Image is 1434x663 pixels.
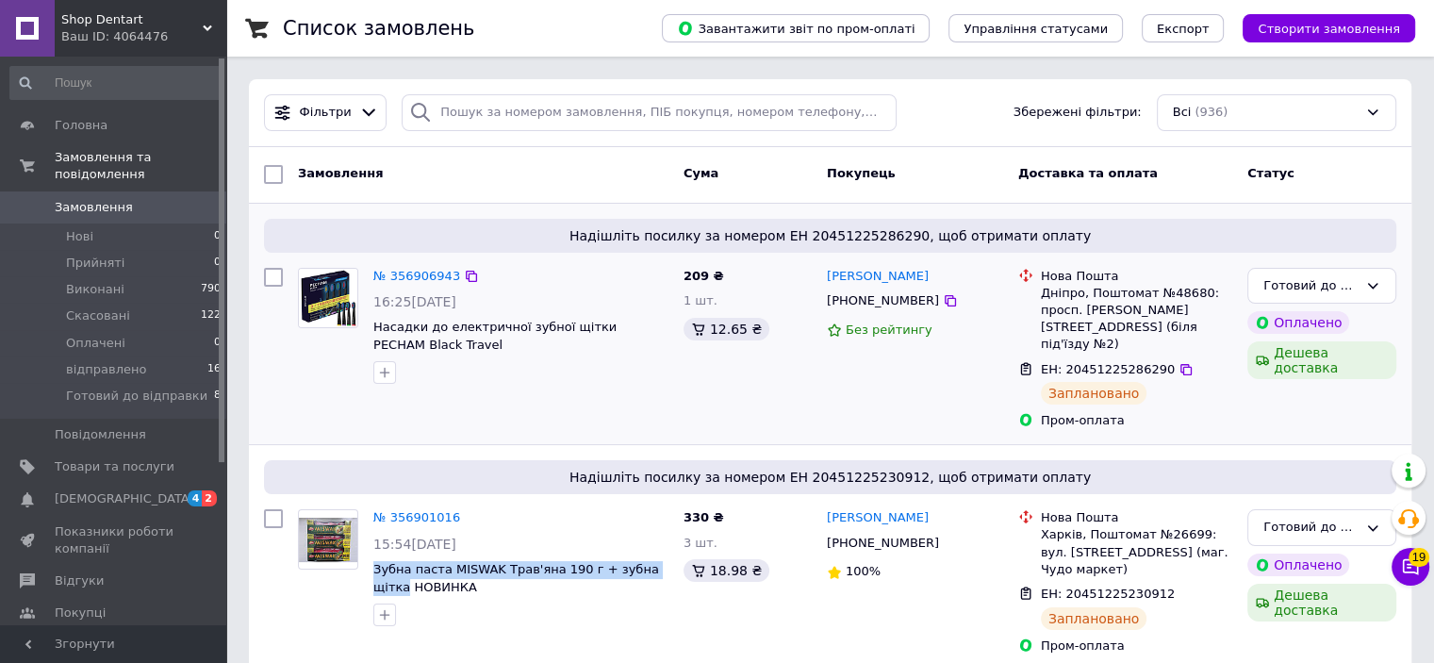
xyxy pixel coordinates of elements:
[214,335,221,352] span: 0
[684,318,769,340] div: 12.65 ₴
[66,228,93,245] span: Нові
[684,510,724,524] span: 330 ₴
[66,361,146,378] span: відправлено
[1195,105,1228,119] span: (936)
[1041,638,1232,655] div: Пром-оплата
[55,605,106,622] span: Покупці
[373,294,456,309] span: 16:25[DATE]
[298,166,383,180] span: Замовлення
[1041,285,1232,354] div: Дніпро, Поштомат №48680: просп. [PERSON_NAME][STREET_ADDRESS] (біля під'їзду №2)
[201,281,221,298] span: 790
[684,536,717,550] span: 3 шт.
[299,518,357,562] img: Фото товару
[373,537,456,552] span: 15:54[DATE]
[1243,14,1415,42] button: Створити замовлення
[948,14,1123,42] button: Управління статусами
[207,361,221,378] span: 16
[684,559,769,582] div: 18.98 ₴
[298,268,358,328] a: Фото товару
[201,307,221,324] span: 122
[1041,412,1232,429] div: Пром-оплата
[1247,584,1396,622] div: Дешева доставка
[66,255,124,272] span: Прийняті
[1263,518,1358,538] div: Готовий до відправки
[214,228,221,245] span: 0
[827,509,929,527] a: [PERSON_NAME]
[373,562,659,594] a: Зубна паста MISWAK Трав'яна 190 г + зубна щітка НОВИНКА
[1247,554,1349,576] div: Оплачено
[202,490,217,506] span: 2
[1409,548,1429,567] span: 19
[402,94,897,131] input: Пошук за номером замовлення, ПІБ покупця, номером телефону, Email, номером накладної
[1041,526,1232,578] div: Харків, Поштомат №26699: вул. [STREET_ADDRESS] (маг. Чудо маркет)
[300,104,352,122] span: Фільтри
[1041,587,1175,601] span: ЕН: 20451225230912
[1041,382,1147,405] div: Заплановано
[677,20,915,37] span: Завантажити звіт по пром-оплаті
[55,490,194,507] span: [DEMOGRAPHIC_DATA]
[1263,276,1358,296] div: Готовий до відправки
[964,22,1108,36] span: Управління статусами
[55,199,133,216] span: Замовлення
[684,166,718,180] span: Cума
[1041,607,1147,630] div: Заплановано
[1018,166,1158,180] span: Доставка та оплата
[684,269,724,283] span: 209 ₴
[55,572,104,589] span: Відгуки
[684,293,717,307] span: 1 шт.
[55,523,174,557] span: Показники роботи компанії
[1041,268,1232,285] div: Нова Пошта
[55,117,107,134] span: Головна
[1041,509,1232,526] div: Нова Пошта
[214,388,221,405] span: 8
[823,531,943,555] div: [PHONE_NUMBER]
[1247,341,1396,379] div: Дешева доставка
[373,320,617,352] a: Насадки до електричної зубної щітки PECHAM Black Travel
[1247,166,1294,180] span: Статус
[823,289,943,313] div: [PHONE_NUMBER]
[214,255,221,272] span: 0
[827,166,896,180] span: Покупець
[373,510,460,524] a: № 356901016
[827,268,929,286] a: [PERSON_NAME]
[66,388,207,405] span: Готовий до відправки
[1157,22,1210,36] span: Експорт
[846,564,881,578] span: 100%
[846,323,932,337] span: Без рейтингу
[662,14,930,42] button: Завантажити звіт по пром-оплаті
[1142,14,1225,42] button: Експорт
[1041,362,1175,376] span: ЕН: 20451225286290
[298,509,358,570] a: Фото товару
[272,468,1389,487] span: Надішліть посилку за номером ЕН 20451225230912, щоб отримати оплату
[283,17,474,40] h1: Список замовлень
[66,335,125,352] span: Оплачені
[9,66,223,100] input: Пошук
[61,28,226,45] div: Ваш ID: 4064476
[66,307,130,324] span: Скасовані
[272,226,1389,245] span: Надішліть посилку за номером ЕН 20451225286290, щоб отримати оплату
[55,149,226,183] span: Замовлення та повідомлення
[299,269,357,327] img: Фото товару
[1392,548,1429,586] button: Чат з покупцем19
[1173,104,1192,122] span: Всі
[373,269,460,283] a: № 356906943
[55,458,174,475] span: Товари та послуги
[1014,104,1142,122] span: Збережені фільтри:
[1258,22,1400,36] span: Створити замовлення
[188,490,203,506] span: 4
[61,11,203,28] span: Shop Dentart
[66,281,124,298] span: Виконані
[1247,311,1349,334] div: Оплачено
[55,426,146,443] span: Повідомлення
[1224,21,1415,35] a: Створити замовлення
